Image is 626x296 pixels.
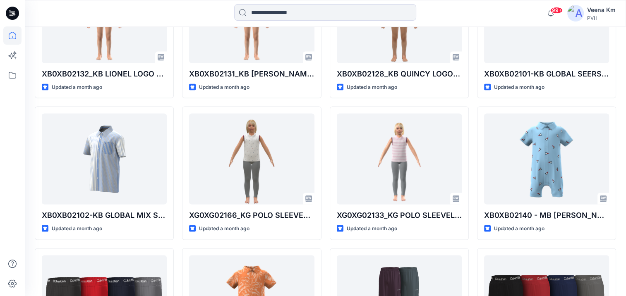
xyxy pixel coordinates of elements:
[189,210,314,221] p: XG0XG02166_KG POLO SLEEVELESS STAR CRITTER_PROTO_V01
[347,224,397,233] p: Updated a month ago
[494,83,544,92] p: Updated a month ago
[42,68,167,80] p: XB0XB02132_KB LIONEL LOGO STRIPE SS POLO_PROTO_V01
[42,210,167,221] p: XB0XB02102-KB GLOBAL MIX STRIPE SS SHIRT-V01
[347,83,397,92] p: Updated a month ago
[484,114,609,205] a: XB0XB02140 - MB ISAAC AOP COVERALL_proto
[484,68,609,80] p: XB0XB02101-KB GLOBAL SEERSUCKER SHIRT SS-V01
[550,7,563,14] span: 99+
[494,224,544,233] p: Updated a month ago
[42,114,167,205] a: XB0XB02102-KB GLOBAL MIX STRIPE SS SHIRT-V01
[52,224,102,233] p: Updated a month ago
[337,114,462,205] a: XG0XG02133_KG POLO SLEEVELESS STRIPE_PROTO_V01
[189,114,314,205] a: XG0XG02166_KG POLO SLEEVELESS STAR CRITTER_PROTO_V01
[52,83,102,92] p: Updated a month ago
[189,68,314,80] p: XB0XB02131_KB [PERSON_NAME] LOGO SS POLO_PROTO_V01
[337,210,462,221] p: XG0XG02133_KG POLO SLEEVELESS STRIPE_PROTO_V01
[587,15,616,21] div: PVH
[337,68,462,80] p: XB0XB02128_KB QUINCY LOGO SS POLO_PROTO_V01
[567,5,584,21] img: avatar
[484,210,609,221] p: XB0XB02140 - MB [PERSON_NAME] COVERALL_proto
[199,83,249,92] p: Updated a month ago
[587,5,616,15] div: Veena Km
[199,224,249,233] p: Updated a month ago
